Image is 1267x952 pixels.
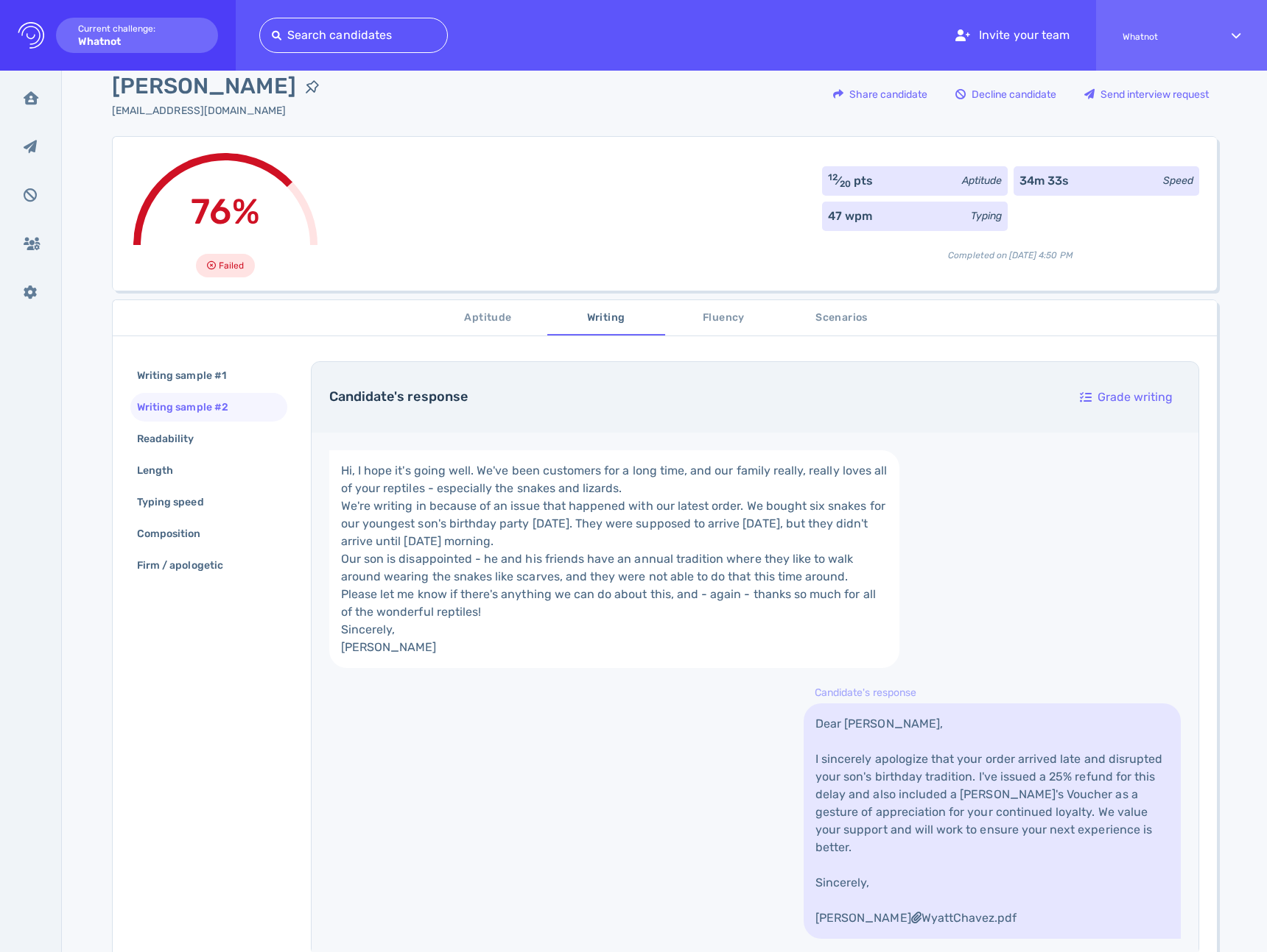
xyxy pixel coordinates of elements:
div: Completed on [DATE] 4:50 PM [822,237,1199,262]
button: Grade writing [1072,380,1181,415]
span: Fluency [674,309,774,327]
sub: 20 [840,179,851,189]
h4: Candidate's response [329,389,1054,405]
div: Firm / apologetic [134,555,241,576]
div: Speed [1163,173,1193,188]
sup: 12 [828,172,838,182]
button: Share candidate [825,77,936,112]
div: Writing sample #1 [134,365,244,386]
span: Failed [219,257,244,274]
div: Composition [134,523,219,544]
span: Writing [556,309,656,327]
div: Length [134,460,191,481]
div: Readability [134,428,212,450]
span: [PERSON_NAME] [112,70,296,103]
button: Decline candidate [947,77,1064,112]
div: Aptitude [962,173,1002,188]
div: 47 wpm [828,207,872,225]
div: Grade writing [1073,380,1180,414]
span: Scenarios [792,309,892,327]
div: Decline candidate [948,77,1064,111]
a: Dear [PERSON_NAME], I sincerely apologize that your order arrived late and disrupted your son's b... [804,703,1181,939]
a: Hi, I hope it's going well. We've been customers for a long time, and our family really, really l... [329,450,900,668]
span: 76% [191,191,259,232]
div: Typing [971,208,1002,224]
div: Typing speed [134,491,222,513]
div: Click to copy the email address [112,103,329,118]
button: Send interview request [1076,77,1217,112]
div: 34m 33s [1019,172,1069,190]
div: Send interview request [1077,77,1216,111]
div: Writing sample #2 [134,397,246,418]
span: Whatnot [1123,32,1205,42]
span: Aptitude [438,309,538,327]
div: ⁄ pts [828,172,874,190]
div: Share candidate [826,77,935,111]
